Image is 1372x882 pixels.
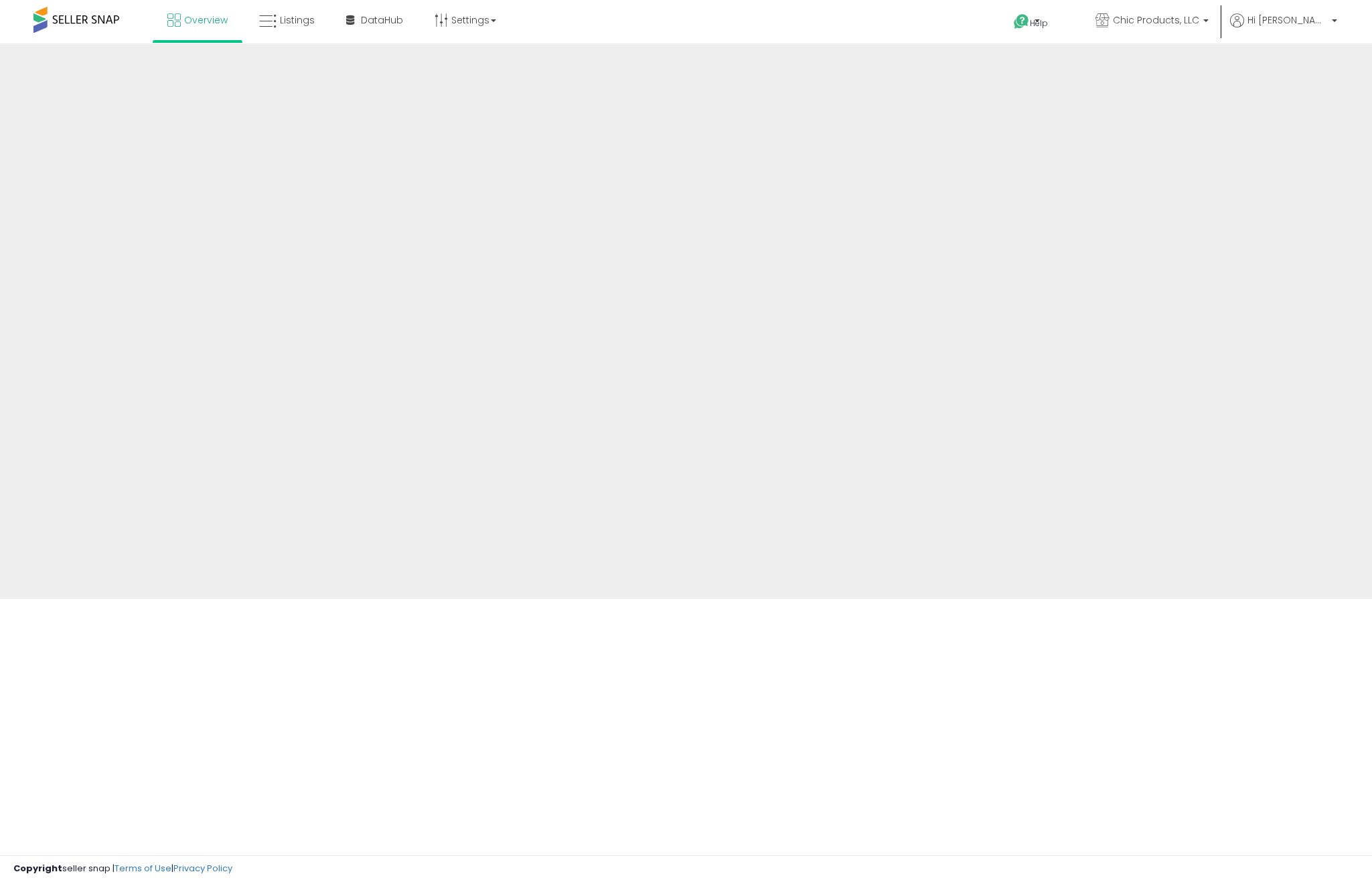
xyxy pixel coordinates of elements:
[280,13,315,27] span: Listings
[361,13,403,27] span: DataHub
[1013,13,1030,30] i: Get Help
[184,13,228,27] span: Overview
[1113,13,1199,27] span: Chic Products, LLC
[1030,17,1048,29] span: Help
[1003,3,1074,43] a: Help
[1230,13,1337,43] a: Hi [PERSON_NAME]
[1247,13,1328,27] span: Hi [PERSON_NAME]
